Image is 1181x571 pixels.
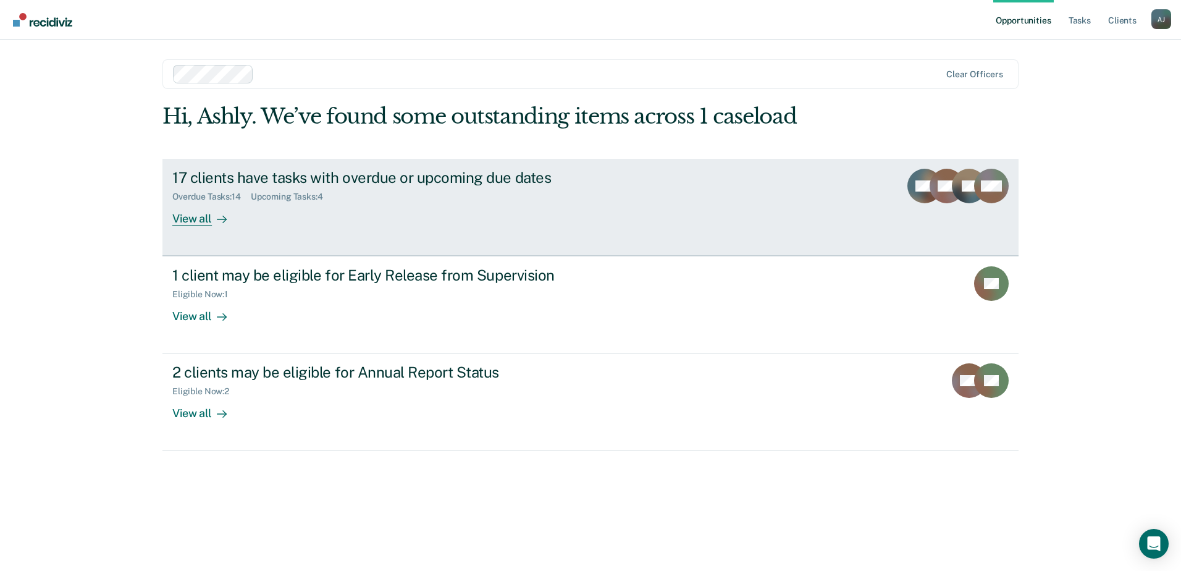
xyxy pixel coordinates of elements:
[172,169,606,187] div: 17 clients have tasks with overdue or upcoming due dates
[172,266,606,284] div: 1 client may be eligible for Early Release from Supervision
[172,363,606,381] div: 2 clients may be eligible for Annual Report Status
[162,256,1019,353] a: 1 client may be eligible for Early Release from SupervisionEligible Now:1View all
[172,300,242,324] div: View all
[162,353,1019,450] a: 2 clients may be eligible for Annual Report StatusEligible Now:2View all
[172,192,251,202] div: Overdue Tasks : 14
[162,159,1019,256] a: 17 clients have tasks with overdue or upcoming due datesOverdue Tasks:14Upcoming Tasks:4View all
[162,104,847,129] div: Hi, Ashly. We’ve found some outstanding items across 1 caseload
[172,201,242,226] div: View all
[172,386,239,397] div: Eligible Now : 2
[172,397,242,421] div: View all
[1151,9,1171,29] button: Profile dropdown button
[946,69,1003,80] div: Clear officers
[1151,9,1171,29] div: A J
[251,192,333,202] div: Upcoming Tasks : 4
[1139,529,1169,559] div: Open Intercom Messenger
[13,13,72,27] img: Recidiviz
[172,289,238,300] div: Eligible Now : 1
